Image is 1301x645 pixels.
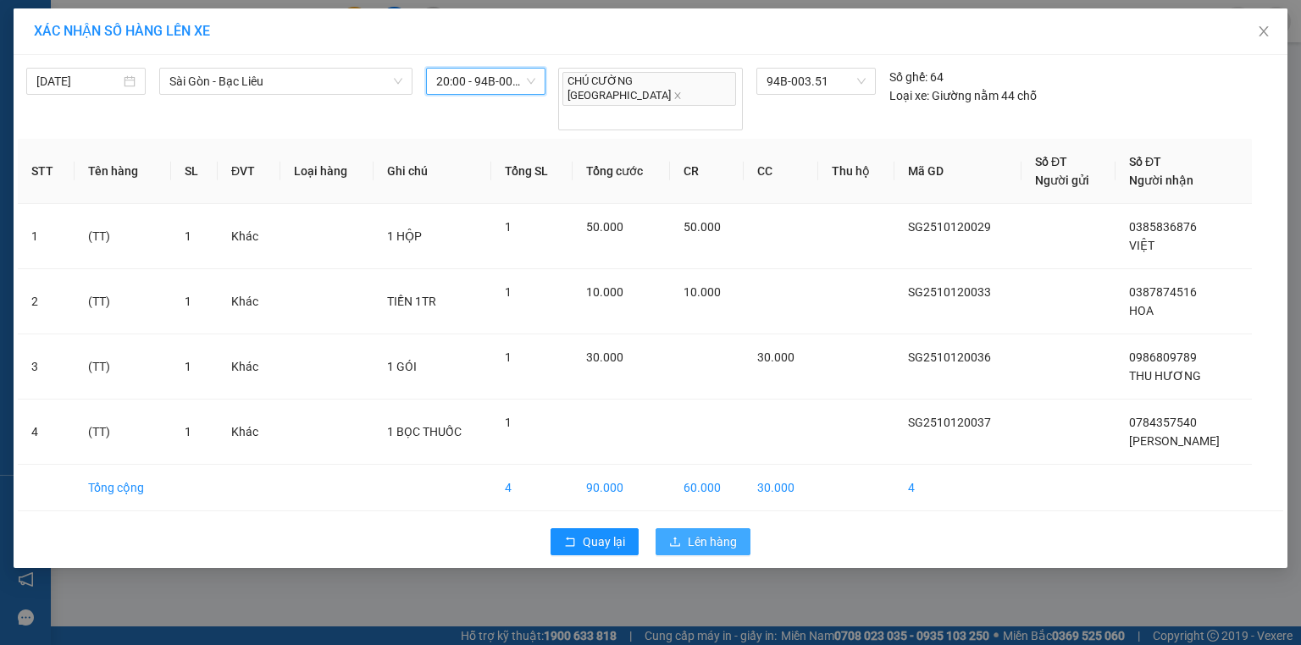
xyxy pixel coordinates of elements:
span: phone [97,62,111,75]
input: 12/10/2025 [36,72,120,91]
th: CC [744,139,818,204]
div: 64 [889,68,944,86]
span: SG2510120029 [908,220,991,234]
span: 30.000 [586,350,623,364]
span: 1 BỌC THUỐC [387,425,462,438]
li: 0946 508 595 [8,58,323,80]
td: 4 [18,400,75,465]
th: Tổng SL [491,139,573,204]
div: Giường nằm 44 chỗ [889,86,1037,105]
span: 20:00 - 94B-003.51 [436,69,535,94]
th: Tên hàng [75,139,170,204]
td: 4 [894,465,1021,511]
th: Loại hàng [280,139,374,204]
span: Quay lại [583,532,625,551]
span: 1 [505,416,512,429]
td: 4 [491,465,573,511]
span: SG2510120037 [908,416,991,429]
button: rollbackQuay lại [551,528,639,555]
td: (TT) [75,400,170,465]
td: 3 [18,334,75,400]
span: 0784357540 [1129,416,1197,429]
span: 1 [185,425,191,438]
span: 0986809789 [1129,350,1197,364]
b: GỬI : [GEOGRAPHIC_DATA] [8,106,294,134]
span: 50.000 [586,220,623,234]
td: (TT) [75,204,170,269]
th: STT [18,139,75,204]
span: THU HƯƠNG [1129,369,1201,383]
span: CHÚ CƯỜNG [GEOGRAPHIC_DATA] [562,72,736,106]
span: 94B-003.51 [767,69,865,94]
li: 995 [PERSON_NAME] [8,37,323,58]
span: 1 [185,229,191,243]
span: 0387874516 [1129,285,1197,299]
span: Người nhận [1129,174,1193,187]
span: HOA [1129,304,1154,317]
td: Khác [218,269,280,334]
span: TIỀN 1TR [387,295,436,308]
td: 30.000 [744,465,818,511]
span: rollback [564,536,576,549]
span: SG2510120033 [908,285,991,299]
span: 10.000 [586,285,623,299]
td: (TT) [75,334,170,400]
td: 90.000 [573,465,670,511]
span: VIỆT [1129,239,1154,252]
span: XÁC NHẬN SỐ HÀNG LÊN XE [34,23,210,39]
button: uploadLên hàng [656,528,750,555]
th: Ghi chú [374,139,491,204]
span: Lên hàng [688,532,737,551]
span: [PERSON_NAME] [1129,434,1220,448]
span: Loại xe: [889,86,929,105]
td: (TT) [75,269,170,334]
span: 1 [185,360,191,373]
span: 1 [505,285,512,299]
span: SG2510120036 [908,350,991,364]
span: 1 [185,295,191,308]
span: 10.000 [684,285,721,299]
span: close [1257,25,1271,38]
th: Mã GD [894,139,1021,204]
th: CR [670,139,745,204]
td: 2 [18,269,75,334]
span: environment [97,41,111,54]
span: 1 GÓI [387,360,417,373]
th: ĐVT [218,139,280,204]
button: Close [1240,8,1287,56]
td: Khác [218,204,280,269]
td: Khác [218,334,280,400]
th: Tổng cước [573,139,670,204]
span: Sài Gòn - Bạc Liêu [169,69,402,94]
b: Nhà Xe Hà My [97,11,225,32]
span: 1 HỘP [387,229,422,243]
span: 50.000 [684,220,721,234]
span: down [393,76,403,86]
span: close [673,91,682,100]
span: 30.000 [757,350,794,364]
span: Người gửi [1035,174,1089,187]
th: SL [171,139,219,204]
td: Khác [218,400,280,465]
span: 1 [505,220,512,234]
th: Thu hộ [818,139,894,204]
td: 1 [18,204,75,269]
span: upload [669,536,681,549]
span: 0385836876 [1129,220,1197,234]
span: 1 [505,350,512,364]
span: Số ĐT [1035,155,1067,168]
span: Số ĐT [1129,155,1161,168]
td: Tổng cộng [75,465,170,511]
span: Số ghế: [889,68,927,86]
td: 60.000 [670,465,745,511]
